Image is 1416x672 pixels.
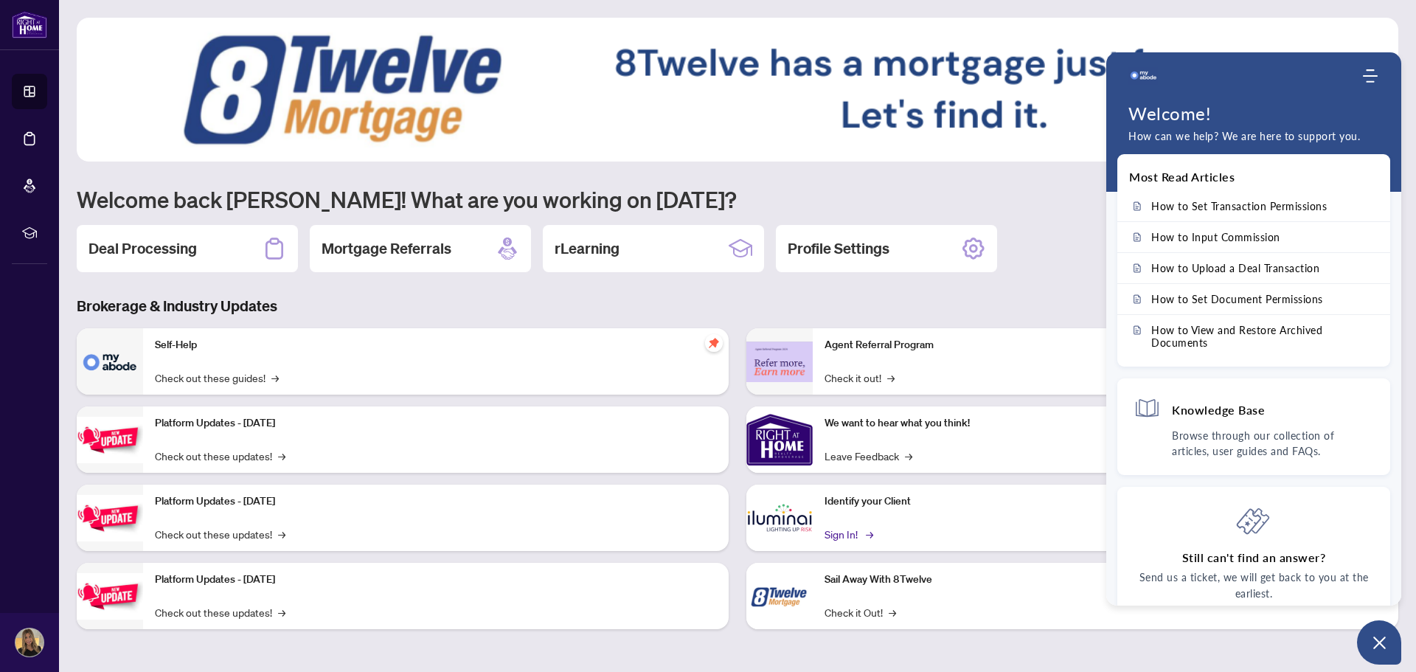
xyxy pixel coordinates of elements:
[788,238,889,259] h2: Profile Settings
[155,415,717,432] p: Platform Updates - [DATE]
[746,563,813,629] img: Sail Away With 8Twelve
[866,526,873,542] span: →
[825,493,1386,510] p: Identify your Client
[1117,222,1390,252] a: How to Input Commission
[278,448,285,464] span: →
[825,370,895,386] a: Check it out!→
[1117,378,1390,475] div: Knowledge BaseBrowse through our collection of articles, user guides and FAQs.
[77,495,143,541] img: Platform Updates - July 8, 2025
[278,526,285,542] span: →
[155,493,717,510] p: Platform Updates - [DATE]
[746,342,813,382] img: Agent Referral Program
[77,417,143,463] img: Platform Updates - July 21, 2025
[278,604,285,620] span: →
[1357,620,1401,665] button: Open asap
[1117,191,1390,221] a: How to Set Transaction Permissions
[887,370,895,386] span: →
[825,572,1386,588] p: Sail Away With 8Twelve
[746,485,813,551] img: Identify your Client
[825,526,871,542] a: Sign In!→
[155,572,717,588] p: Platform Updates - [DATE]
[1128,128,1379,145] p: How can we help? We are here to support you.
[746,406,813,473] img: We want to hear what you think!
[15,628,44,657] img: Profile Icon
[1172,402,1265,418] h4: Knowledge Base
[825,604,896,620] a: Check it Out!→
[271,370,279,386] span: →
[77,18,1398,162] img: Slide 4
[155,604,285,620] a: Check out these updates!→
[155,370,279,386] a: Check out these guides!→
[1182,550,1326,566] h4: Still can't find an answer?
[1361,69,1379,83] div: Modules Menu
[1128,61,1158,91] img: logo
[1128,61,1158,91] span: Company logo
[1117,315,1390,358] a: How to View and Restore Archived Documents
[825,415,1386,432] p: We want to hear what you think!
[77,296,1398,316] h3: Brokerage & Industry Updates
[825,448,912,464] a: Leave Feedback→
[155,526,285,542] a: Check out these updates!→
[77,573,143,620] img: Platform Updates - June 23, 2025
[77,328,143,395] img: Self-Help
[155,337,717,353] p: Self-Help
[825,337,1386,353] p: Agent Referral Program
[322,238,451,259] h2: Mortgage Referrals
[905,448,912,464] span: →
[1117,284,1390,314] a: How to Set Document Permissions
[155,448,285,464] a: Check out these updates!→
[88,238,197,259] h2: Deal Processing
[1151,262,1319,274] span: How to Upload a Deal Transaction
[77,185,1398,213] h1: Welcome back [PERSON_NAME]! What are you working on [DATE]?
[889,604,896,620] span: →
[1151,231,1280,243] span: How to Input Commission
[12,11,47,38] img: logo
[555,238,619,259] h2: rLearning
[1117,253,1390,283] a: How to Upload a Deal Transaction
[1134,569,1374,602] p: Send us a ticket, we will get back to you at the earliest.
[1151,324,1374,349] span: How to View and Restore Archived Documents
[705,334,723,352] span: pushpin
[1151,293,1323,305] span: How to Set Document Permissions
[1128,103,1379,124] h1: Welcome!
[1151,200,1327,212] span: How to Set Transaction Permissions
[1172,428,1374,459] p: Browse through our collection of articles, user guides and FAQs.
